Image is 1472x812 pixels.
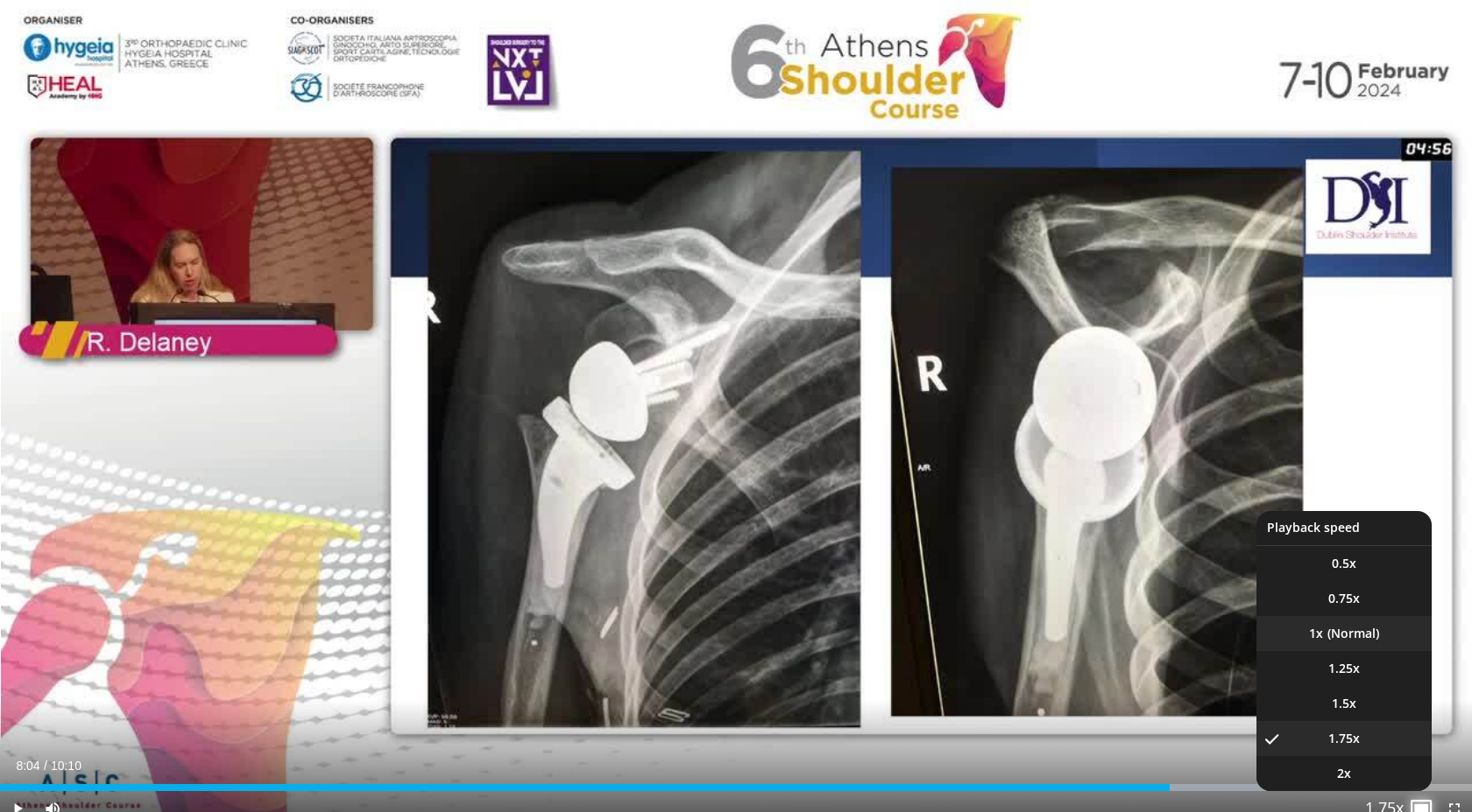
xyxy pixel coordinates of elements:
[1328,730,1360,747] span: 1.75x
[16,759,39,773] span: 8:04
[1309,625,1323,642] span: 1x
[51,759,81,773] span: 10:10
[1328,660,1360,677] span: 1.25x
[1328,590,1360,607] span: 0.75x
[1332,695,1356,712] span: 1.5x
[1332,555,1356,572] span: 0.5x
[44,759,47,773] span: /
[1337,765,1351,782] span: 2x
